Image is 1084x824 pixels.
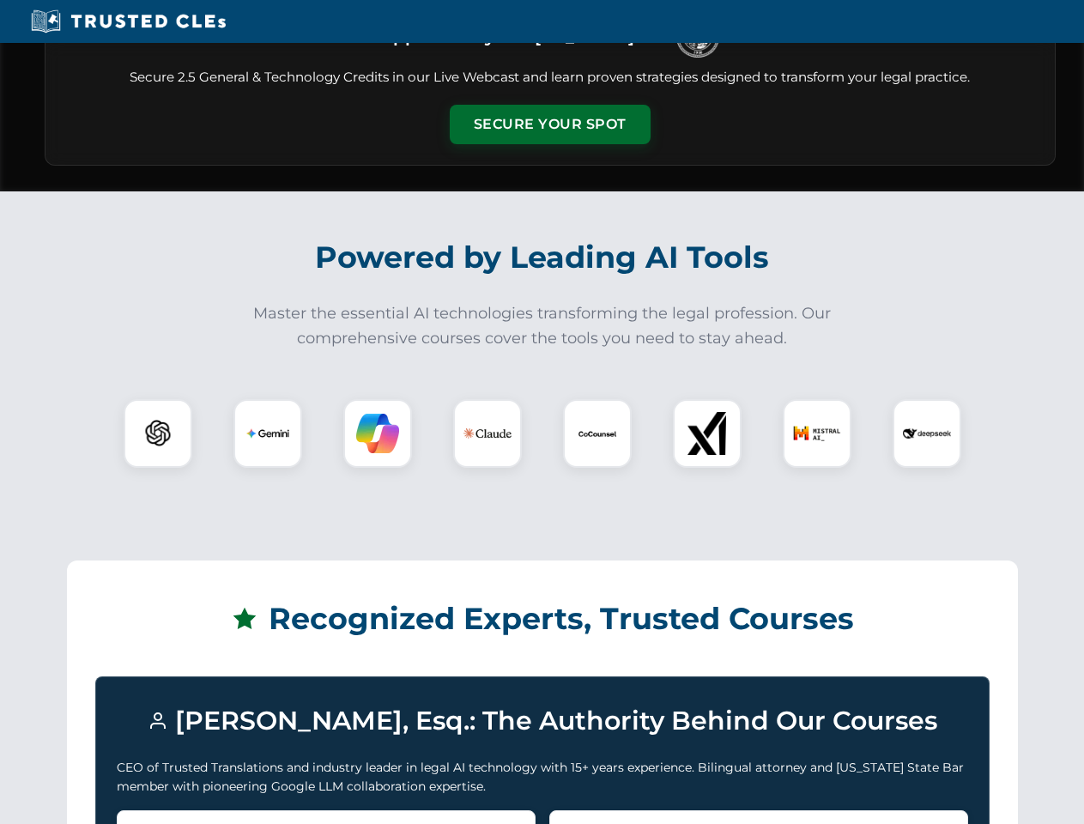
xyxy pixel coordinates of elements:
[893,399,961,468] div: DeepSeek
[356,412,399,455] img: Copilot Logo
[67,227,1018,288] h2: Powered by Leading AI Tools
[124,399,192,468] div: ChatGPT
[95,589,990,649] h2: Recognized Experts, Trusted Courses
[793,409,841,457] img: Mistral AI Logo
[133,409,183,458] img: ChatGPT Logo
[26,9,231,34] img: Trusted CLEs
[246,412,289,455] img: Gemini Logo
[117,758,968,797] p: CEO of Trusted Translations and industry leader in legal AI technology with 15+ years experience....
[117,698,968,744] h3: [PERSON_NAME], Esq.: The Authority Behind Our Courses
[463,409,512,457] img: Claude Logo
[563,399,632,468] div: CoCounsel
[242,301,843,351] p: Master the essential AI technologies transforming the legal profession. Our comprehensive courses...
[343,399,412,468] div: Copilot
[66,68,1034,88] p: Secure 2.5 General & Technology Credits in our Live Webcast and learn proven strategies designed ...
[576,412,619,455] img: CoCounsel Logo
[903,409,951,457] img: DeepSeek Logo
[233,399,302,468] div: Gemini
[450,105,651,144] button: Secure Your Spot
[673,399,742,468] div: xAI
[686,412,729,455] img: xAI Logo
[783,399,851,468] div: Mistral AI
[453,399,522,468] div: Claude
